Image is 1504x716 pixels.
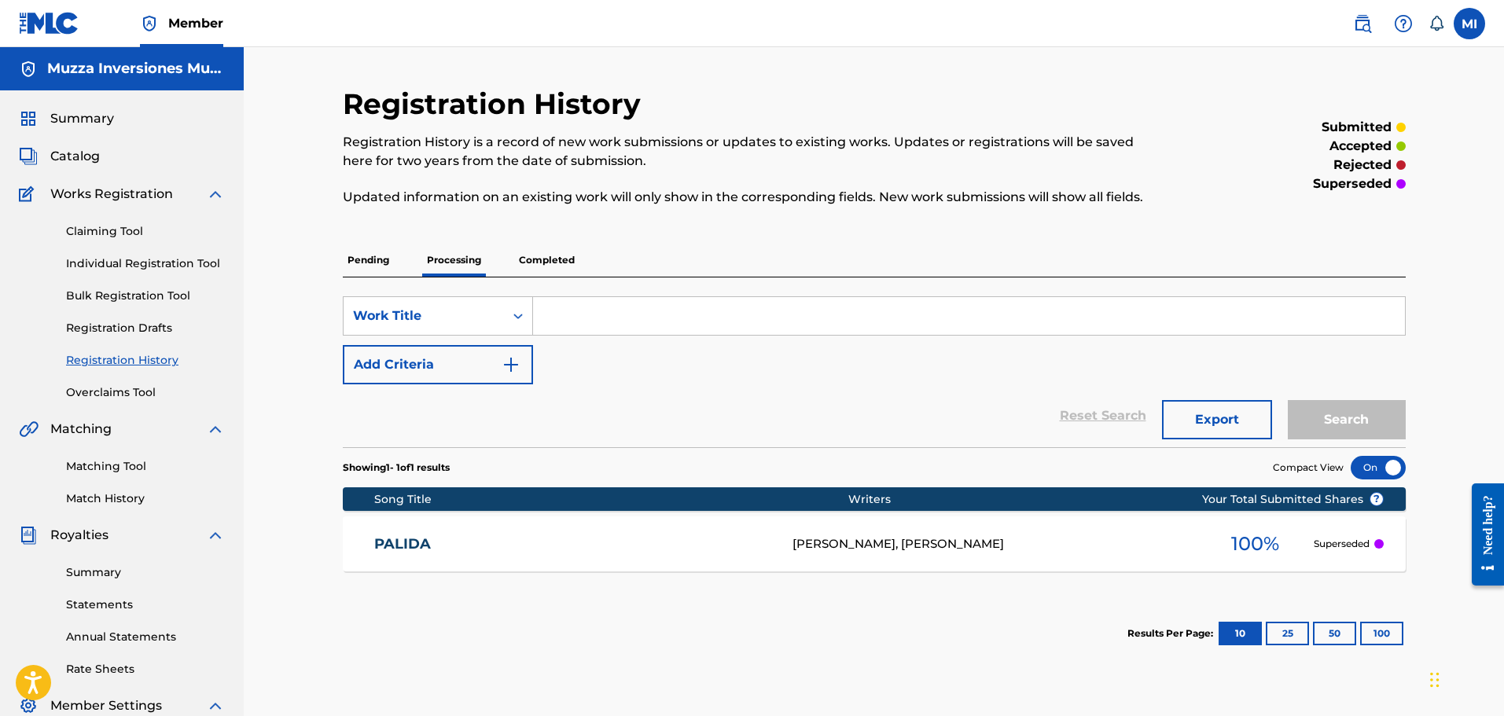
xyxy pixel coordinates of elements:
[50,185,173,204] span: Works Registration
[66,661,225,677] a: Rate Sheets
[1454,8,1485,39] div: User Menu
[1347,8,1378,39] a: Public Search
[66,288,225,304] a: Bulk Registration Tool
[343,461,450,475] p: Showing 1 - 1 of 1 results
[66,255,225,272] a: Individual Registration Tool
[374,535,771,553] a: PALIDA
[66,564,225,581] a: Summary
[66,384,225,401] a: Overclaims Tool
[1219,622,1262,645] button: 10
[502,355,520,374] img: 9d2ae6d4665cec9f34b9.svg
[343,345,533,384] button: Add Criteria
[343,133,1161,171] p: Registration History is a record of new work submissions or updates to existing works. Updates or...
[66,490,225,507] a: Match History
[792,535,1197,553] div: [PERSON_NAME], [PERSON_NAME]
[1273,461,1344,475] span: Compact View
[66,320,225,336] a: Registration Drafts
[1329,137,1392,156] p: accepted
[1322,118,1392,137] p: submitted
[1313,174,1392,193] p: superseded
[1353,14,1372,33] img: search
[140,14,159,33] img: Top Rightsholder
[206,696,225,715] img: expand
[1360,622,1403,645] button: 100
[66,629,225,645] a: Annual Statements
[343,296,1406,447] form: Search Form
[1460,471,1504,597] iframe: Resource Center
[1162,400,1272,439] button: Export
[1370,493,1383,505] span: ?
[1313,622,1356,645] button: 50
[50,696,162,715] span: Member Settings
[66,352,225,369] a: Registration History
[66,458,225,475] a: Matching Tool
[19,109,38,128] img: Summary
[19,526,38,545] img: Royalties
[422,244,486,277] p: Processing
[206,185,225,204] img: expand
[1266,622,1309,645] button: 25
[343,188,1161,207] p: Updated information on an existing work will only show in the corresponding fields. New work subm...
[206,420,225,439] img: expand
[514,244,579,277] p: Completed
[353,307,495,325] div: Work Title
[50,109,114,128] span: Summary
[50,147,100,166] span: Catalog
[1425,641,1504,716] iframe: Chat Widget
[206,526,225,545] img: expand
[19,696,38,715] img: Member Settings
[19,60,38,79] img: Accounts
[50,526,108,545] span: Royalties
[168,14,223,32] span: Member
[374,491,848,508] div: Song Title
[343,86,649,122] h2: Registration History
[1429,16,1444,31] div: Notifications
[848,491,1252,508] div: Writers
[66,597,225,613] a: Statements
[19,12,79,35] img: MLC Logo
[1333,156,1392,174] p: rejected
[1202,491,1384,508] span: Your Total Submitted Shares
[1127,626,1217,641] p: Results Per Page:
[19,109,114,128] a: SummarySummary
[66,223,225,240] a: Claiming Tool
[19,147,38,166] img: Catalog
[1425,641,1504,716] div: Widget de chat
[1394,14,1413,33] img: help
[50,420,112,439] span: Matching
[343,244,394,277] p: Pending
[19,185,39,204] img: Works Registration
[19,147,100,166] a: CatalogCatalog
[1314,537,1370,551] p: Superseded
[1388,8,1419,39] div: Help
[1231,530,1279,558] span: 100 %
[1430,656,1440,703] div: Arrastrar
[47,60,225,78] h5: Muzza Inversiones Musicales SAS
[19,420,39,439] img: Matching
